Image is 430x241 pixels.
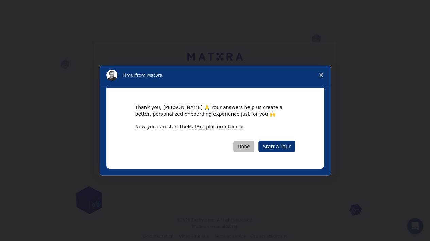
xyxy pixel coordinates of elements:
[123,73,135,78] span: Timur
[135,73,162,78] span: from Mat3ra
[135,124,295,131] div: Now you can start the
[258,141,295,152] a: Start a Tour
[233,141,255,152] button: Done
[135,104,295,117] div: Thank you, [PERSON_NAME] 🙏 Your answers help us create a better, personalized onboarding experien...
[312,66,331,85] span: Close survey
[188,124,243,130] a: Mat3ra platform tour ➜
[106,70,117,81] img: Profile image for Timur
[14,5,38,11] span: Support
